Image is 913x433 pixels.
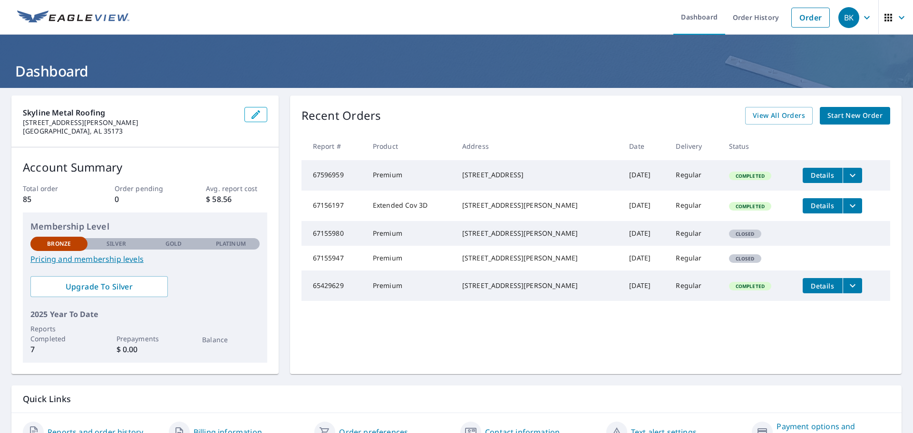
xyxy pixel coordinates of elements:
div: [STREET_ADDRESS][PERSON_NAME] [462,253,614,263]
td: 67155980 [301,221,365,246]
span: Details [808,201,837,210]
td: 67155947 [301,246,365,270]
th: Address [455,132,622,160]
a: Pricing and membership levels [30,253,260,265]
p: Silver [107,240,126,248]
button: filesDropdownBtn-65429629 [843,278,862,293]
th: Date [622,132,668,160]
a: View All Orders [745,107,813,125]
a: Order [791,8,830,28]
span: Details [808,171,837,180]
td: Regular [668,160,721,191]
p: 7 [30,344,87,355]
span: Completed [730,283,770,289]
td: 67596959 [301,160,365,191]
p: [STREET_ADDRESS][PERSON_NAME] [23,118,237,127]
p: $ 58.56 [206,193,267,205]
p: Quick Links [23,393,890,405]
td: Premium [365,270,455,301]
p: Bronze [47,240,71,248]
span: Start New Order [827,110,883,122]
button: filesDropdownBtn-67156197 [843,198,862,213]
p: Account Summary [23,159,267,176]
h1: Dashboard [11,61,902,81]
td: 67156197 [301,191,365,221]
td: [DATE] [622,160,668,191]
img: EV Logo [17,10,129,25]
button: filesDropdownBtn-67596959 [843,168,862,183]
td: Extended Cov 3D [365,191,455,221]
span: Closed [730,231,760,237]
span: Upgrade To Silver [38,281,160,292]
th: Product [365,132,455,160]
span: Details [808,281,837,290]
td: Regular [668,221,721,246]
a: Upgrade To Silver [30,276,168,297]
span: View All Orders [753,110,805,122]
div: [STREET_ADDRESS][PERSON_NAME] [462,281,614,290]
th: Report # [301,132,365,160]
td: Premium [365,160,455,191]
th: Delivery [668,132,721,160]
p: 0 [115,193,175,205]
button: detailsBtn-67596959 [803,168,843,183]
p: Order pending [115,183,175,193]
div: [STREET_ADDRESS][PERSON_NAME] [462,229,614,238]
p: Reports Completed [30,324,87,344]
a: Start New Order [820,107,890,125]
p: Prepayments [117,334,174,344]
td: Regular [668,191,721,221]
td: [DATE] [622,221,668,246]
td: Premium [365,246,455,270]
p: Platinum [216,240,246,248]
span: Completed [730,203,770,210]
p: Total order [23,183,84,193]
p: 2025 Year To Date [30,308,260,320]
div: [STREET_ADDRESS][PERSON_NAME] [462,201,614,210]
div: [STREET_ADDRESS] [462,170,614,180]
p: Membership Level [30,220,260,233]
p: Balance [202,335,259,345]
p: Gold [165,240,182,248]
p: [GEOGRAPHIC_DATA], AL 35173 [23,127,237,135]
td: Regular [668,246,721,270]
td: Premium [365,221,455,246]
p: Recent Orders [301,107,381,125]
th: Status [721,132,795,160]
div: BK [838,7,859,28]
p: Skyline Metal Roofing [23,107,237,118]
span: Closed [730,255,760,262]
p: $ 0.00 [117,344,174,355]
p: 85 [23,193,84,205]
td: [DATE] [622,270,668,301]
p: Avg. report cost [206,183,267,193]
td: [DATE] [622,191,668,221]
button: detailsBtn-67156197 [803,198,843,213]
td: 65429629 [301,270,365,301]
td: Regular [668,270,721,301]
td: [DATE] [622,246,668,270]
span: Completed [730,173,770,179]
button: detailsBtn-65429629 [803,278,843,293]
